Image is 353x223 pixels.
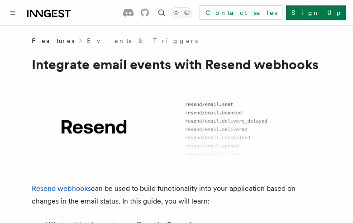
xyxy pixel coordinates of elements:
span: Features [32,36,74,45]
a: Sign Up [286,5,346,20]
p: can be used to build functionality into your application based on changes in the email status. In... [32,182,321,208]
a: Events & Triggers [87,36,198,45]
a: Contact sales [200,5,282,20]
button: Toggle dark mode [171,7,192,18]
button: Find something... [156,7,167,18]
h1: Integrate email events with Resend webhooks [32,56,321,72]
button: Toggle navigation [7,7,18,18]
img: Resend Logo [11,87,301,168]
a: Resend webhooks [32,184,91,193]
